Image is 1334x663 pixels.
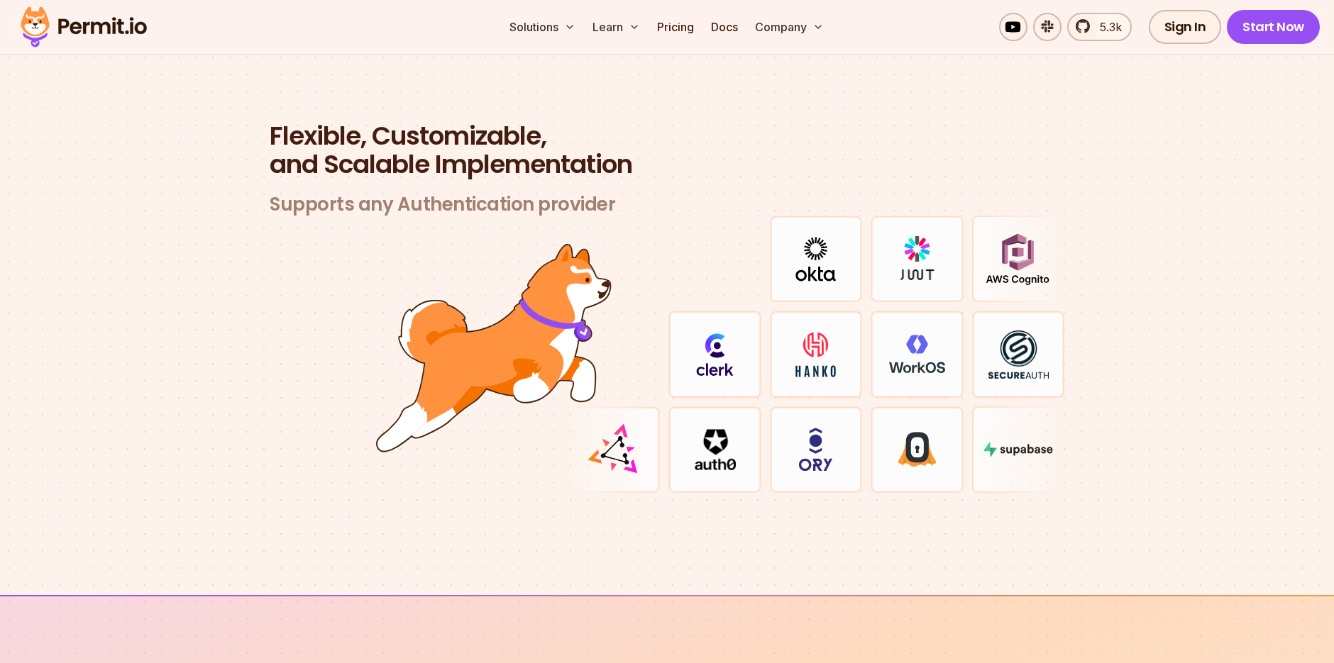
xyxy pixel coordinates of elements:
a: 5.3k [1067,13,1132,41]
button: Company [749,13,829,41]
span: Flexible, Customizable, [270,122,1064,150]
a: Docs [705,13,744,41]
span: 5.3k [1091,18,1122,35]
h2: and Scalable Implementation [270,122,1064,179]
img: Permit logo [14,3,153,51]
h3: Supports any Authentication provider [270,193,1064,216]
a: Sign In [1149,10,1222,44]
button: Solutions [504,13,581,41]
button: Learn [587,13,646,41]
a: Start Now [1227,10,1320,44]
a: Pricing [651,13,700,41]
